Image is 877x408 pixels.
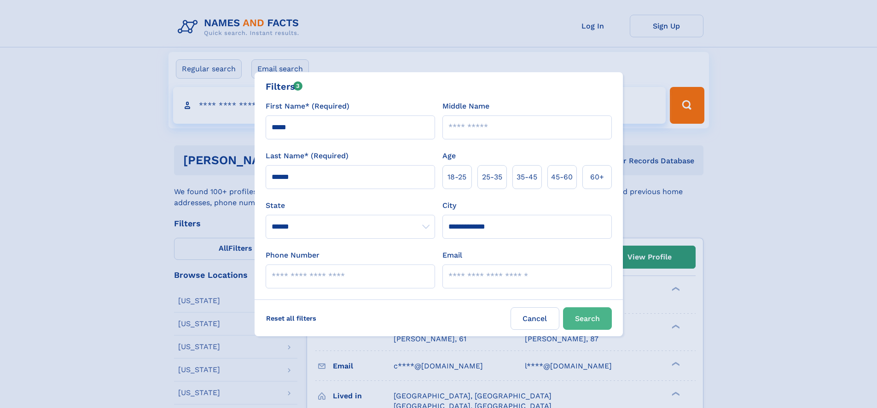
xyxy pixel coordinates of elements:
[563,307,612,330] button: Search
[266,250,319,261] label: Phone Number
[447,172,466,183] span: 18‑25
[266,80,303,93] div: Filters
[482,172,502,183] span: 25‑35
[260,307,322,329] label: Reset all filters
[442,200,456,211] label: City
[442,150,456,161] label: Age
[266,200,435,211] label: State
[590,172,604,183] span: 60+
[517,172,537,183] span: 35‑45
[442,101,489,112] label: Middle Name
[266,101,349,112] label: First Name* (Required)
[266,150,348,161] label: Last Name* (Required)
[551,172,573,183] span: 45‑60
[511,307,559,330] label: Cancel
[442,250,462,261] label: Email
